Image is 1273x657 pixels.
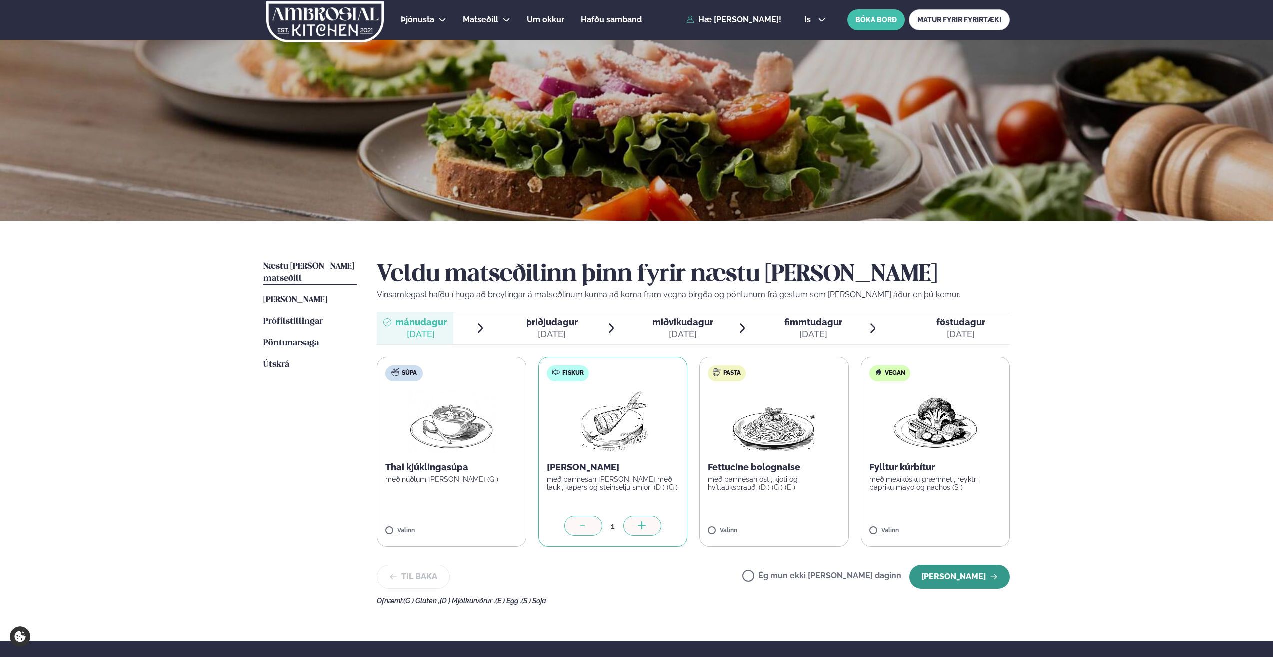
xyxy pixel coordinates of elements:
a: Þjónusta [401,14,434,26]
span: is [804,16,814,24]
img: pasta.svg [713,368,721,376]
p: Fylltur kúrbítur [869,461,1002,473]
img: Soup.png [407,389,495,453]
button: BÓKA BORÐ [847,9,905,30]
span: (S ) Soja [521,597,546,605]
img: fish.svg [552,368,560,376]
div: [DATE] [652,328,713,340]
span: Fiskur [562,369,584,377]
p: með mexíkósku grænmeti, reyktri papriku mayo og nachos (S ) [869,475,1002,491]
span: Prófílstillingar [263,317,323,326]
p: Vinsamlegast hafðu í huga að breytingar á matseðlinum kunna að koma fram vegna birgða og pöntunum... [377,289,1010,301]
a: Hæ [PERSON_NAME]! [686,15,781,24]
span: þriðjudagur [526,317,578,327]
a: Næstu [PERSON_NAME] matseðill [263,261,357,285]
span: (D ) Mjólkurvörur , [440,597,495,605]
img: Spagetti.png [730,389,818,453]
span: mánudagur [395,317,447,327]
span: (E ) Egg , [495,597,521,605]
p: með parmesan osti, kjöti og hvítlauksbrauði (D ) (G ) (E ) [708,475,840,491]
a: Útskrá [263,359,289,371]
img: Fish.png [568,389,657,453]
a: Um okkur [527,14,564,26]
a: Prófílstillingar [263,316,323,328]
div: 1 [602,520,623,532]
span: Vegan [885,369,905,377]
span: Pöntunarsaga [263,339,319,347]
button: is [796,16,834,24]
a: Cookie settings [10,626,30,647]
p: Fettucine bolognaise [708,461,840,473]
span: fimmtudagur [784,317,842,327]
span: (G ) Glúten , [403,597,440,605]
span: Þjónusta [401,15,434,24]
span: Hafðu samband [581,15,642,24]
span: Pasta [723,369,741,377]
p: með parmesan [PERSON_NAME] með lauki, kapers og steinselju smjöri (D ) (G ) [547,475,679,491]
img: Vegan.svg [874,368,882,376]
span: Súpa [402,369,417,377]
img: Vegan.png [891,389,979,453]
a: [PERSON_NAME] [263,294,327,306]
span: Næstu [PERSON_NAME] matseðill [263,262,354,283]
span: Matseðill [463,15,498,24]
span: Útskrá [263,360,289,369]
a: Matseðill [463,14,498,26]
div: [DATE] [526,328,578,340]
button: Til baka [377,565,450,589]
span: miðvikudagur [652,317,713,327]
div: [DATE] [784,328,842,340]
p: Thai kjúklingasúpa [385,461,518,473]
div: [DATE] [395,328,447,340]
span: Um okkur [527,15,564,24]
a: Hafðu samband [581,14,642,26]
img: soup.svg [391,368,399,376]
p: með núðlum [PERSON_NAME] (G ) [385,475,518,483]
h2: Veldu matseðilinn þinn fyrir næstu [PERSON_NAME] [377,261,1010,289]
span: föstudagur [936,317,985,327]
div: [DATE] [936,328,985,340]
p: [PERSON_NAME] [547,461,679,473]
div: Ofnæmi: [377,597,1010,605]
a: Pöntunarsaga [263,337,319,349]
a: MATUR FYRIR FYRIRTÆKI [909,9,1010,30]
span: [PERSON_NAME] [263,296,327,304]
button: [PERSON_NAME] [909,565,1010,589]
img: logo [265,1,385,42]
